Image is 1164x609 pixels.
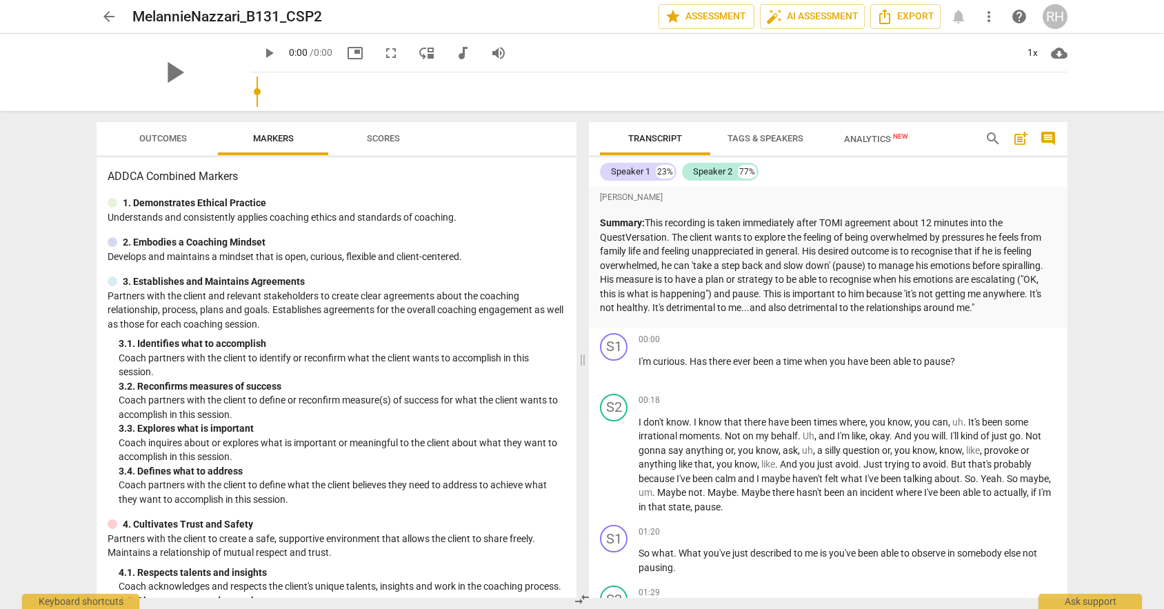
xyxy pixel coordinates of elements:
[1025,430,1041,441] span: Not
[676,473,692,484] span: I've
[1038,594,1142,609] div: Ask support
[957,548,1004,559] span: somebody
[119,579,565,594] p: Coach acknowledges and respects the client's unique talents, insights and work in the coaching pr...
[1010,128,1032,150] button: Add summary
[708,487,736,498] span: Maybe
[736,487,741,498] span: .
[643,417,666,428] span: don't
[703,487,708,498] span: .
[1049,473,1051,484] span: ,
[847,487,860,498] span: an
[912,548,947,559] span: observe
[985,130,1001,147] span: search
[703,548,732,559] span: you've
[119,351,565,379] p: Coach partners with the client to identify or reconfirm what the client wants to accomplish in th...
[733,356,753,367] span: ever
[992,430,1010,441] span: just
[994,459,1032,470] span: probably
[738,165,756,179] div: 77%
[1031,487,1038,498] span: if
[261,45,277,61] span: play_arrow
[783,445,798,456] span: ask
[981,430,992,441] span: of
[1002,473,1007,484] span: .
[108,210,565,225] p: Understands and consistently applies coaching ethics and standards of coaching.
[685,356,690,367] span: .
[721,501,723,512] span: .
[744,417,768,428] span: there
[1043,4,1067,29] button: RH
[805,548,820,559] span: me
[639,430,679,441] span: irrational
[768,417,791,428] span: have
[994,487,1027,498] span: actually
[766,8,859,25] span: AI Assessment
[946,459,951,470] span: .
[876,8,934,25] span: Export
[709,356,733,367] span: there
[657,487,688,498] span: Maybe
[22,594,139,609] div: Keyboard shortcuts
[665,8,748,25] span: Assessment
[939,445,962,456] span: know
[685,445,725,456] span: anything
[694,501,721,512] span: pause
[901,548,912,559] span: to
[132,8,322,26] h2: MelannieNazzari_B131_CSP2
[119,594,565,608] div: 4. 2. Shows support and empathy
[761,459,775,470] span: Filler word
[881,548,901,559] span: able
[750,548,794,559] span: described
[945,430,950,441] span: .
[923,459,946,470] span: avoid
[982,417,1005,428] span: been
[837,430,852,441] span: I'm
[1007,473,1020,484] span: So
[668,445,685,456] span: say
[887,417,910,428] span: know
[1012,130,1029,147] span: post_add
[914,430,932,441] span: you
[791,417,814,428] span: been
[1037,128,1059,150] button: Show/Hide comments
[679,548,703,559] span: What
[829,548,858,559] span: you've
[639,417,643,428] span: I
[679,430,720,441] span: moments
[912,445,935,456] span: know
[414,41,439,66] button: View player as separate pane
[108,289,565,332] p: Partners with the client and relevant stakeholders to create clear agreements about the coaching ...
[123,196,266,210] p: 1. Demonstrates Ethical Practice
[934,473,960,484] span: about
[843,445,882,456] span: question
[1020,473,1049,484] span: maybe
[914,417,932,428] span: you
[119,393,565,421] p: Coach partners with the client to define or reconfirm measure(s) of success for what the client w...
[870,4,941,29] button: Export
[756,430,771,441] span: my
[760,4,865,29] button: AI Assessment
[123,274,305,289] p: 3. Establishes and Maintains Agreements
[825,473,841,484] span: felt
[968,417,982,428] span: It's
[139,133,187,143] span: Outcomes
[963,417,968,428] span: .
[935,445,939,456] span: ,
[679,459,694,470] span: like
[1011,8,1027,25] span: help
[912,459,923,470] span: to
[712,459,716,470] span: ,
[948,417,952,428] span: ,
[108,250,565,264] p: Develops and maintains a mindset that is open, curious, flexible and client-centered.
[924,356,950,367] span: pause
[753,356,776,367] span: been
[783,356,804,367] span: time
[738,473,756,484] span: and
[865,430,870,441] span: ,
[732,548,750,559] span: just
[804,356,830,367] span: when
[383,45,399,61] span: fullscreen
[981,473,1002,484] span: Yeah
[690,501,694,512] span: ,
[844,134,908,144] span: Analytics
